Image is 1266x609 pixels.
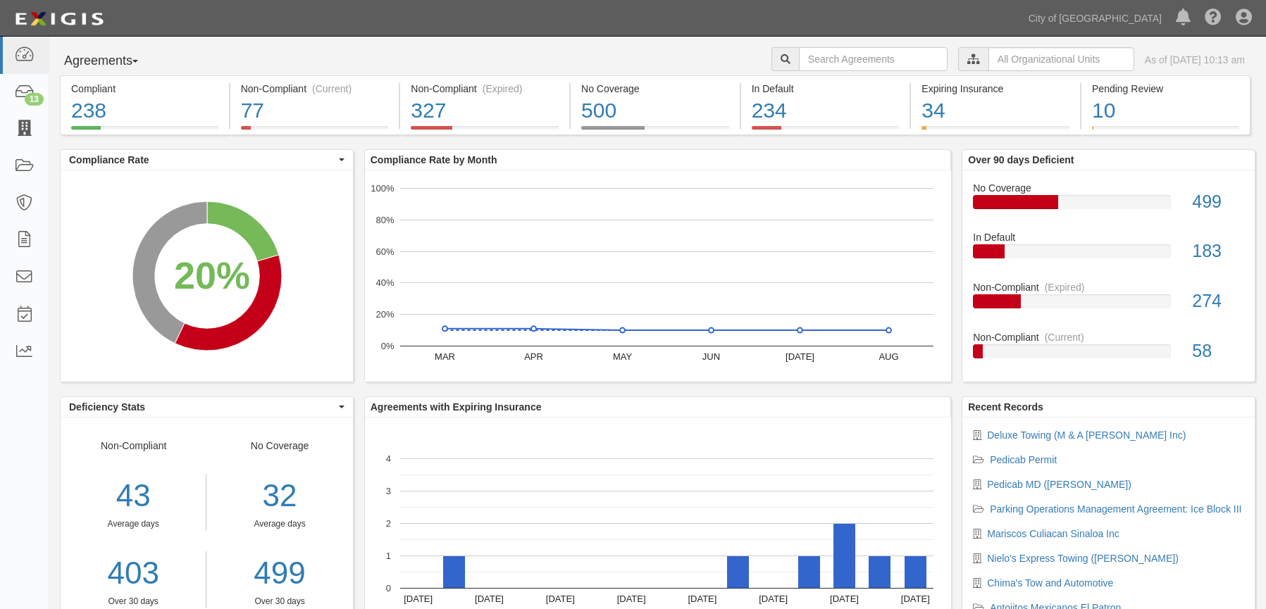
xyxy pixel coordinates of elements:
text: 0 [386,583,391,594]
span: Compliance Rate [69,153,335,167]
div: 13 [25,93,44,106]
a: Pending Review10 [1081,126,1251,137]
a: Non-Compliant(Expired)327 [400,126,569,137]
svg: A chart. [365,170,951,382]
div: In Default [752,82,900,96]
text: [DATE] [901,594,930,604]
img: logo-5460c22ac91f19d4615b14bd174203de0afe785f0fc80cf4dbbc73dc1793850b.png [11,6,108,32]
text: [DATE] [830,594,859,604]
a: 499 [217,551,342,596]
a: Deluxe Towing (M & A [PERSON_NAME] Inc) [987,429,1186,441]
div: 327 [411,96,559,126]
div: 183 [1181,239,1255,264]
button: Deficiency Stats [61,397,353,417]
text: 80% [376,215,394,225]
text: [DATE] [786,351,814,362]
svg: A chart. [61,170,353,382]
div: Over 30 days [217,596,342,608]
text: 100% [371,183,395,194]
div: 274 [1181,289,1255,314]
div: (Expired) [1045,280,1085,294]
div: Non-Compliant [61,439,206,608]
a: No Coverage499 [973,181,1244,231]
text: JUN [702,351,720,362]
div: 43 [61,474,206,518]
div: 32 [217,474,342,518]
div: Non-Compliant (Expired) [411,82,559,96]
text: APR [524,351,543,362]
div: No Coverage [206,439,352,608]
a: Compliant238 [60,126,229,137]
div: 238 [71,96,218,126]
b: Over 90 days Deficient [968,154,1074,165]
a: Chima's Tow and Automotive [987,577,1113,589]
a: In Default234 [741,126,910,137]
text: 4 [386,453,391,464]
a: Parking Operations Management Agreement: Ice Block III [990,503,1241,515]
text: [DATE] [404,594,433,604]
text: [DATE] [688,594,716,604]
div: (Current) [312,82,352,96]
div: 20% [174,248,250,302]
text: 60% [376,246,394,256]
text: [DATE] [616,594,645,604]
text: 1 [386,551,391,561]
text: 0% [380,341,394,351]
a: Mariscos Culiacan Sinaloa Inc [987,528,1119,539]
text: 3 [386,486,391,496]
text: 20% [376,309,394,320]
div: Average days [217,518,342,530]
div: Expiring Insurance [921,82,1069,96]
input: All Organizational Units [988,47,1134,71]
div: Average days [61,518,206,530]
text: 2 [386,518,391,529]
a: Non-Compliant(Expired)274 [973,280,1244,330]
a: In Default183 [973,230,1244,280]
button: Compliance Rate [61,150,353,170]
a: 403 [61,551,206,596]
text: 40% [376,277,394,288]
a: Non-Compliant(Current)58 [973,330,1244,370]
input: Search Agreements [799,47,948,71]
div: 10 [1092,96,1239,126]
div: 234 [752,96,900,126]
div: (Expired) [483,82,523,96]
b: Recent Records [968,401,1043,413]
span: Deficiency Stats [69,400,335,414]
text: [DATE] [546,594,575,604]
div: No Coverage [962,181,1255,195]
div: In Default [962,230,1255,244]
i: Help Center - Complianz [1205,10,1222,27]
text: [DATE] [759,594,788,604]
b: Compliance Rate by Month [371,154,497,165]
div: 34 [921,96,1069,126]
a: Pedicab MD ([PERSON_NAME]) [987,479,1131,490]
b: Agreements with Expiring Insurance [371,401,542,413]
a: Non-Compliant(Current)77 [230,126,399,137]
text: [DATE] [475,594,504,604]
text: MAY [613,351,633,362]
div: Compliant [71,82,218,96]
a: City of [GEOGRAPHIC_DATA] [1022,4,1169,32]
div: Non-Compliant [962,330,1255,344]
div: 500 [581,96,729,126]
div: 58 [1181,339,1255,364]
a: No Coverage500 [571,126,740,137]
div: Non-Compliant (Current) [241,82,389,96]
div: Pending Review [1092,82,1239,96]
div: Over 30 days [61,596,206,608]
div: No Coverage [581,82,729,96]
div: As of [DATE] 10:13 am [1145,53,1245,67]
div: (Current) [1045,330,1084,344]
button: Agreements [60,47,166,75]
a: Expiring Insurance34 [911,126,1080,137]
text: MAR [435,351,455,362]
a: Nielo's Express Towing ([PERSON_NAME]) [987,553,1179,564]
a: Pedicab Permit [990,454,1057,465]
text: AUG [879,351,898,362]
div: 77 [241,96,389,126]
